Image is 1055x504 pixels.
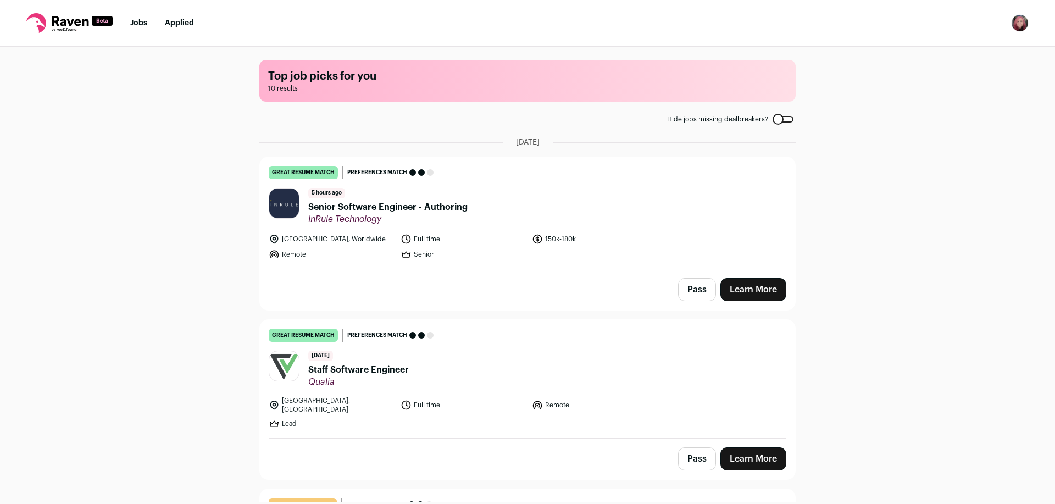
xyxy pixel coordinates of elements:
span: [DATE] [308,351,333,361]
li: Lead [269,418,394,429]
img: 2d02ed7a6b7aaa0046f83ada6d3c9358734e17dda9cc0444c4a1b8d17bfed903.png [269,351,299,381]
button: Open dropdown [1011,14,1029,32]
li: Remote [269,249,394,260]
span: Preferences match [347,330,407,341]
li: [GEOGRAPHIC_DATA], [GEOGRAPHIC_DATA] [269,396,394,414]
a: Applied [165,19,194,27]
div: great resume match [269,329,338,342]
span: 10 results [268,84,787,93]
span: 5 hours ago [308,188,345,198]
h1: Top job picks for you [268,69,787,84]
a: Jobs [130,19,147,27]
li: Full time [401,396,526,414]
a: great resume match Preferences match 5 hours ago Senior Software Engineer - Authoring InRule Tech... [260,157,795,269]
span: InRule Technology [308,214,468,225]
span: Staff Software Engineer [308,363,409,376]
li: [GEOGRAPHIC_DATA], Worldwide [269,234,394,245]
img: fe7d3a745667097c3d8271fc14c07d8d88d08ebf15976b22764811e0b1b1b748.jpg [269,189,299,218]
button: Pass [678,278,716,301]
div: great resume match [269,166,338,179]
a: Learn More [720,447,786,470]
li: 150k-180k [532,234,657,245]
button: Pass [678,447,716,470]
span: Preferences match [347,167,407,178]
span: [DATE] [516,137,540,148]
span: Qualia [308,376,409,387]
li: Senior [401,249,526,260]
a: great resume match Preferences match [DATE] Staff Software Engineer Qualia [GEOGRAPHIC_DATA], [GE... [260,320,795,438]
span: Senior Software Engineer - Authoring [308,201,468,214]
span: Hide jobs missing dealbreakers? [667,115,768,124]
a: Learn More [720,278,786,301]
li: Remote [532,396,657,414]
li: Full time [401,234,526,245]
img: 18895234-medium_jpg [1011,14,1029,32]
